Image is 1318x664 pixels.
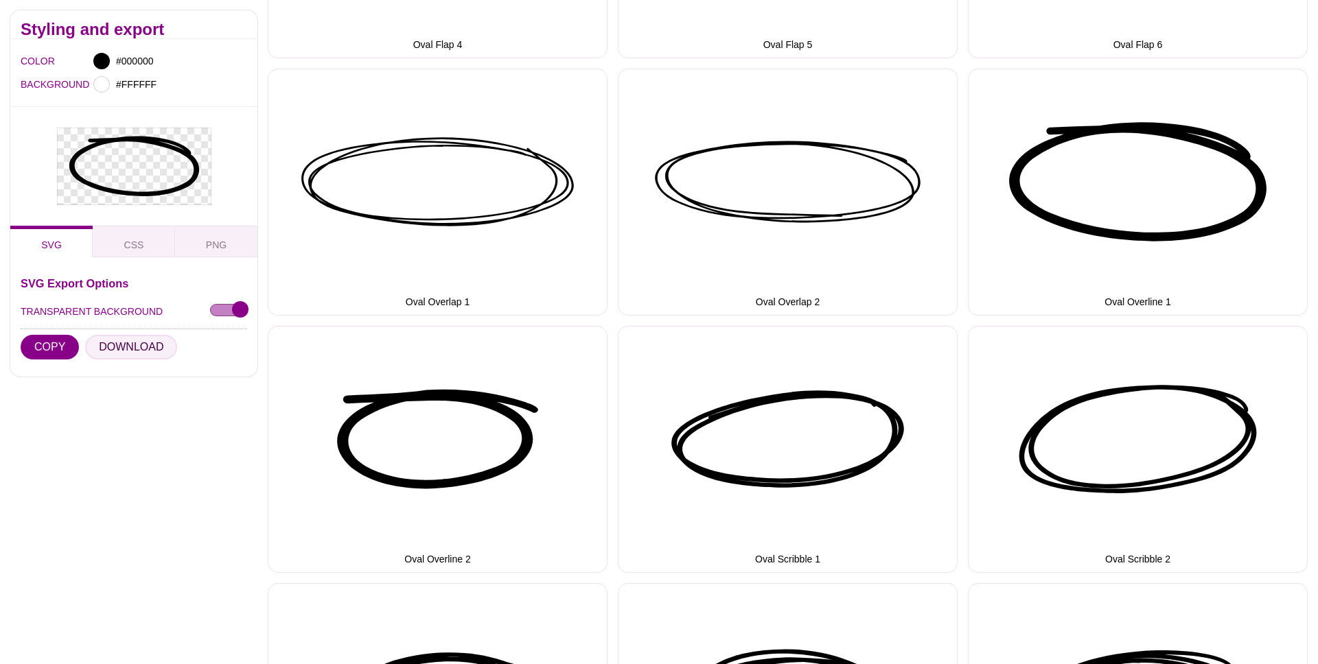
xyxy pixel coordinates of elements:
[968,326,1308,573] button: Oval Scribble 2
[21,278,247,289] h3: SVG Export Options
[175,226,257,257] button: PNG
[21,75,38,93] label: BACKGROUND
[618,326,958,573] button: Oval Scribble 1
[85,335,177,359] button: DOWNLOAD
[968,69,1308,316] button: Oval Overline 1
[21,335,79,359] button: COPY
[268,69,608,316] button: Oval Overlap 1
[21,303,163,320] label: TRANSPARENT BACKGROUND
[124,239,144,250] span: CSS
[21,24,247,35] h2: Styling and export
[618,69,958,316] button: Oval Overlap 2
[21,52,38,70] label: COLOR
[93,226,175,257] button: CSS
[206,239,227,250] span: PNG
[268,326,608,573] button: Oval Overline 2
